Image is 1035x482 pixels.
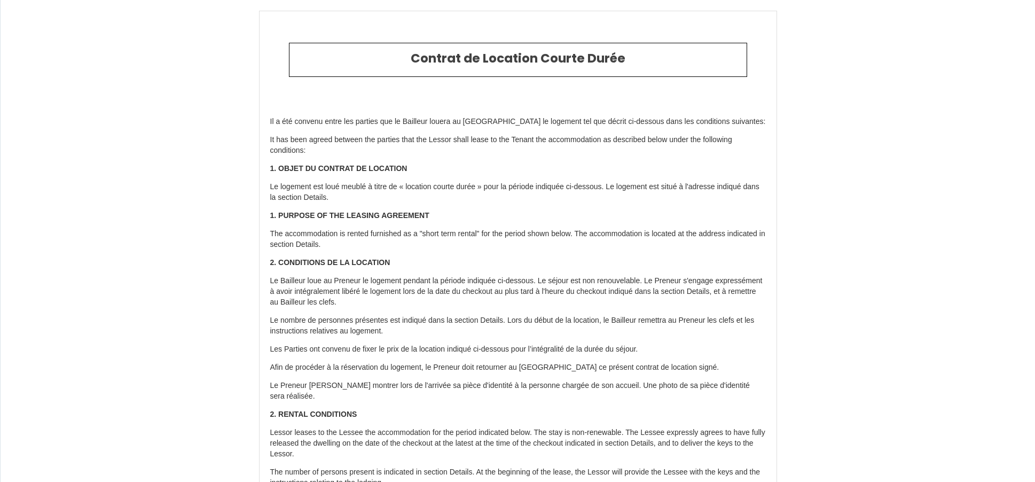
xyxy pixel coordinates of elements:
p: Lessor leases to the Lessee the accommodation for the period indicated below. The stay is non-ren... [270,427,766,460]
p: Le nombre de personnes présentes est indiqué dans la section Details. Lors du début de la locatio... [270,315,766,337]
p: Le logement est loué meublé à titre de « location courte durée » pour la période indiquée ci-dess... [270,182,766,203]
p: Le Preneur [PERSON_NAME] montrer lors de l'arrivée sa pièce d'identité à la personne chargée de s... [270,380,766,402]
p: The accommodation is rented furnished as a "short term rental" for the period shown below. The ac... [270,229,766,250]
strong: 1. OBJET DU CONTRAT DE LOCATION [270,164,407,173]
p: Le Bailleur loue au Preneur le logement pendant la période indiquée ci-dessous. Le séjour est non... [270,276,766,308]
p: Il a été convenu entre les parties que le Bailleur louera au [GEOGRAPHIC_DATA] le logement tel qu... [270,116,766,127]
p: Afin de procéder à la réservation du logement, le Preneur doit retourner au [GEOGRAPHIC_DATA] ce ... [270,362,766,373]
strong: 2. CONDITIONS DE LA LOCATION [270,258,390,267]
h2: Contrat de Location Courte Durée [297,51,739,66]
p: It has been agreed between the parties that the Lessor shall lease to the Tenant the accommodatio... [270,135,766,156]
strong: 1. PURPOSE OF THE LEASING AGREEMENT [270,211,429,220]
p: Les Parties ont convenu de fixer le prix de la location indiqué ci-dessous pour l’intégralité de ... [270,344,766,355]
strong: 2. RENTAL CONDITIONS [270,410,357,418]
